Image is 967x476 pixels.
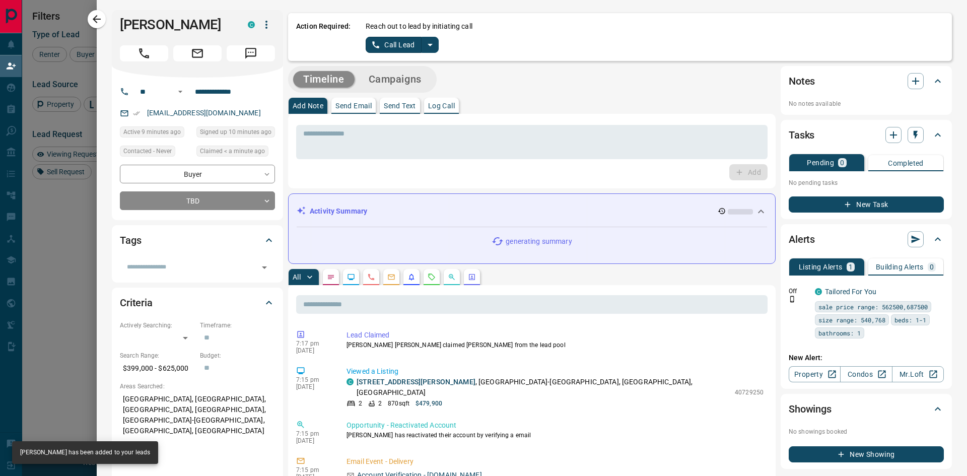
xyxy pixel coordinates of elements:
[357,378,475,386] a: [STREET_ADDRESS][PERSON_NAME]
[807,159,834,166] p: Pending
[293,71,355,88] button: Timeline
[296,21,351,53] p: Action Required:
[347,366,764,377] p: Viewed a Listing
[818,302,928,312] span: sale price range: 562500,687500
[357,377,730,398] p: , [GEOGRAPHIC_DATA]-[GEOGRAPHIC_DATA], [GEOGRAPHIC_DATA], [GEOGRAPHIC_DATA]
[173,45,222,61] span: Email
[789,196,944,213] button: New Task
[789,353,944,363] p: New Alert:
[789,366,841,382] a: Property
[428,273,436,281] svg: Requests
[366,37,439,53] div: split button
[789,69,944,93] div: Notes
[120,391,275,439] p: [GEOGRAPHIC_DATA], [GEOGRAPHIC_DATA], [GEOGRAPHIC_DATA], [GEOGRAPHIC_DATA], [GEOGRAPHIC_DATA]-[GE...
[789,397,944,421] div: Showings
[789,231,815,247] h2: Alerts
[174,86,186,98] button: Open
[384,102,416,109] p: Send Text
[310,206,367,217] p: Activity Summary
[296,376,331,383] p: 7:15 pm
[120,17,233,33] h1: [PERSON_NAME]
[200,127,271,137] span: Signed up 10 minutes ago
[789,401,832,417] h2: Showings
[840,159,844,166] p: 0
[327,273,335,281] svg: Notes
[293,102,323,109] p: Add Note
[347,420,764,431] p: Opportunity - Reactivated Account
[888,160,924,167] p: Completed
[789,427,944,436] p: No showings booked
[378,399,382,408] p: 2
[120,351,195,360] p: Search Range:
[120,382,275,391] p: Areas Searched:
[257,260,271,275] button: Open
[894,315,926,325] span: beds: 1-1
[347,273,355,281] svg: Lead Browsing Activity
[876,263,924,270] p: Building Alerts
[347,378,354,385] div: condos.ca
[296,466,331,473] p: 7:15 pm
[799,263,843,270] p: Listing Alerts
[120,232,141,248] h2: Tags
[428,102,455,109] p: Log Call
[789,227,944,251] div: Alerts
[227,45,275,61] span: Message
[789,287,809,296] p: Off
[133,110,140,117] svg: Email Verified
[296,437,331,444] p: [DATE]
[200,146,265,156] span: Claimed < a minute ago
[840,366,892,382] a: Condos
[789,123,944,147] div: Tasks
[849,263,853,270] p: 1
[347,341,764,350] p: [PERSON_NAME] [PERSON_NAME] claimed [PERSON_NAME] from the lead pool
[120,165,275,183] div: Buyer
[387,273,395,281] svg: Emails
[789,127,814,143] h2: Tasks
[825,288,876,296] a: Tailored For You
[407,273,416,281] svg: Listing Alerts
[296,340,331,347] p: 7:17 pm
[335,102,372,109] p: Send Email
[120,321,195,330] p: Actively Searching:
[735,388,764,397] p: 40729250
[359,399,362,408] p: 2
[789,175,944,190] p: No pending tasks
[818,315,885,325] span: size range: 540,768
[20,444,150,461] div: [PERSON_NAME] has been added to your leads
[789,446,944,462] button: New Showing
[200,321,275,330] p: Timeframe:
[930,263,934,270] p: 0
[120,360,195,377] p: $399,000 - $625,000
[120,228,275,252] div: Tags
[359,71,432,88] button: Campaigns
[200,351,275,360] p: Budget:
[416,399,442,408] p: $479,900
[123,146,172,156] span: Contacted - Never
[366,37,422,53] button: Call Lead
[347,456,764,467] p: Email Event - Delivery
[818,328,861,338] span: bathrooms: 1
[147,109,261,117] a: [EMAIL_ADDRESS][DOMAIN_NAME]
[120,291,275,315] div: Criteria
[815,288,822,295] div: condos.ca
[296,383,331,390] p: [DATE]
[120,45,168,61] span: Call
[296,430,331,437] p: 7:15 pm
[120,191,275,210] div: TBD
[123,127,181,137] span: Active 9 minutes ago
[347,431,764,440] p: [PERSON_NAME] has reactivated their account by verifying a email
[892,366,944,382] a: Mr.Loft
[468,273,476,281] svg: Agent Actions
[388,399,409,408] p: 870 sqft
[296,347,331,354] p: [DATE]
[448,273,456,281] svg: Opportunities
[367,273,375,281] svg: Calls
[347,330,764,341] p: Lead Claimed
[120,444,275,453] p: Motivation:
[789,99,944,108] p: No notes available
[789,296,796,303] svg: Push Notification Only
[293,274,301,281] p: All
[297,202,767,221] div: Activity Summary
[789,73,815,89] h2: Notes
[366,21,472,32] p: Reach out to lead by initiating call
